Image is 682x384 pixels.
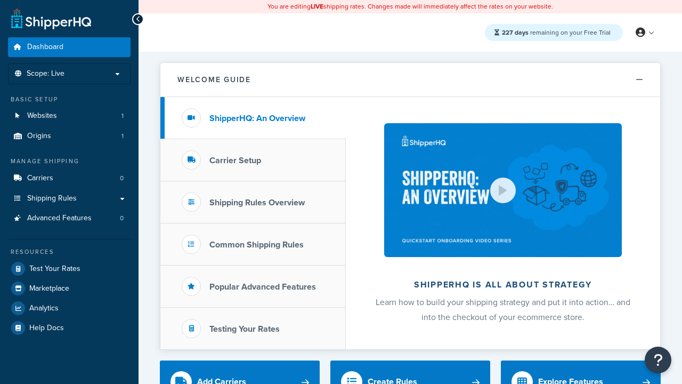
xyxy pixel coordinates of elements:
[27,132,51,141] span: Origins
[209,156,261,165] h3: Carrier Setup
[27,69,64,78] span: Scope: Live
[29,265,80,274] span: Test Your Rates
[209,240,304,250] h3: Common Shipping Rules
[8,106,131,126] a: Websites1
[209,198,305,207] h3: Shipping Rules Overview
[8,209,131,228] li: Advanced Features
[8,318,131,338] a: Help Docs
[384,123,622,257] img: ShipperHQ is all about strategy
[121,132,124,141] span: 1
[29,324,64,333] span: Help Docs
[177,76,251,84] h2: Welcome Guide
[8,95,131,104] div: Basic Setup
[8,157,131,166] div: Manage Shipping
[374,280,632,290] h2: ShipperHQ is all about strategy
[645,347,671,373] button: Open Resource Center
[502,28,611,37] span: remaining on your Free Trial
[8,279,131,298] a: Marketplace
[120,214,124,223] span: 0
[121,111,124,121] span: 1
[120,174,124,183] span: 0
[160,63,660,97] button: Welcome Guide
[8,126,131,146] a: Origins1
[8,189,131,209] a: Shipping Rules
[376,296,630,323] span: Learn how to build your shipping strategy and put it into action… and into the checkout of your e...
[8,126,131,146] li: Origins
[27,194,77,203] span: Shipping Rules
[27,111,57,121] span: Websites
[27,174,53,183] span: Carriers
[311,2,323,11] b: LIVE
[209,324,280,334] h3: Testing Your Rates
[8,209,131,228] a: Advanced Features0
[8,37,131,57] a: Dashboard
[29,304,59,313] span: Analytics
[27,43,63,52] span: Dashboard
[209,114,305,123] h3: ShipperHQ: An Overview
[502,28,529,37] strong: 227 days
[29,284,69,293] span: Marketplace
[8,169,131,188] a: Carriers0
[8,106,131,126] li: Websites
[8,247,131,257] div: Resources
[8,169,131,188] li: Carriers
[8,299,131,318] a: Analytics
[27,214,92,223] span: Advanced Features
[209,282,316,292] h3: Popular Advanced Features
[8,259,131,278] a: Test Your Rates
